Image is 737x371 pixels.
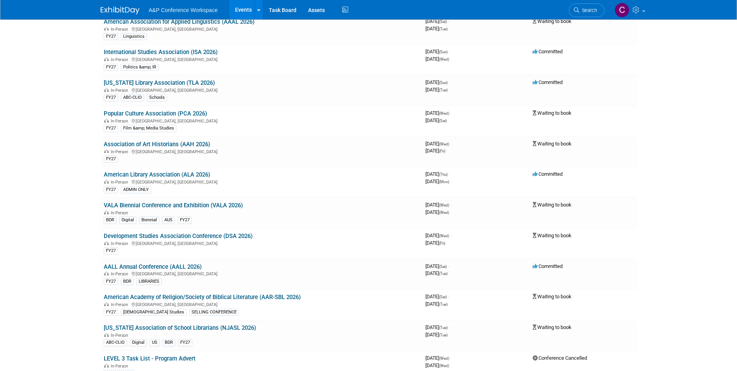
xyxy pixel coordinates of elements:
div: AUS [162,217,175,224]
span: (Tue) [439,325,448,330]
span: In-Person [111,241,131,246]
span: - [449,79,450,85]
span: (Mon) [439,180,449,184]
span: Committed [533,79,563,85]
div: BDR [104,217,117,224]
span: Committed [533,171,563,177]
div: FY27 [104,278,118,285]
div: FY27 [104,156,118,163]
div: [GEOGRAPHIC_DATA], [GEOGRAPHIC_DATA] [104,148,419,154]
span: (Wed) [439,356,449,360]
span: - [450,141,451,147]
span: - [450,233,451,238]
span: (Wed) [439,234,449,238]
span: - [449,171,450,177]
div: [GEOGRAPHIC_DATA], [GEOGRAPHIC_DATA] [104,178,419,185]
a: International Studies Association (ISA 2026) [104,49,218,56]
img: In-Person Event [104,119,109,122]
img: In-Person Event [104,210,109,214]
a: VALA Biennial Conference and Exhibition (VALA 2026) [104,202,243,209]
span: [DATE] [425,263,449,269]
div: Film &amp; Media Studies [121,125,176,132]
div: FY27 [178,217,192,224]
span: (Sat) [439,19,447,24]
span: Waiting to book [533,18,571,24]
img: In-Person Event [104,57,109,61]
div: Digital [119,217,136,224]
div: FY27 [104,94,118,101]
span: (Wed) [439,57,449,61]
img: In-Person Event [104,333,109,337]
span: A&P Conference Workspace [149,7,218,13]
span: - [448,263,449,269]
div: FY27 [104,33,118,40]
div: FY27 [104,125,118,132]
span: In-Person [111,271,131,276]
img: In-Person Event [104,149,109,153]
span: - [449,324,450,330]
span: [DATE] [425,301,448,307]
span: [DATE] [425,355,451,361]
img: In-Person Event [104,241,109,245]
span: (Thu) [439,172,448,177]
span: (Sun) [439,80,448,85]
span: [DATE] [425,49,450,54]
div: SELLING CONFERENCE [189,309,239,316]
span: [DATE] [425,270,448,276]
a: LEVEL 3 Task List - Program Advert [104,355,195,362]
span: In-Person [111,302,131,307]
span: (Sun) [439,50,448,54]
span: [DATE] [425,110,451,116]
a: [US_STATE] Association of School Librarians (NJASL 2026) [104,324,256,331]
span: (Tue) [439,27,448,31]
div: US [150,339,160,346]
span: [DATE] [425,178,449,184]
a: American Academy of Religion/Society of Biblical Literature (AAR-SBL 2026) [104,294,301,301]
a: Popular Culture Association (PCA 2026) [104,110,207,117]
div: Schools [147,94,167,101]
img: Cyanne Stonesmith [615,3,629,17]
img: ExhibitDay [101,7,139,14]
div: Linguistics [121,33,147,40]
span: Search [579,7,597,13]
div: Biennial [139,217,159,224]
img: In-Person Event [104,271,109,275]
span: In-Person [111,88,131,93]
div: FY27 [104,309,118,316]
img: In-Person Event [104,27,109,31]
span: In-Person [111,27,131,32]
a: Association of Art Historians (AAH 2026) [104,141,210,148]
span: Waiting to book [533,110,571,116]
span: [DATE] [425,79,450,85]
div: [DEMOGRAPHIC_DATA] Studies [121,309,186,316]
span: - [448,18,449,24]
a: Development Studies Association Conference (DSA 2026) [104,233,253,240]
span: In-Person [111,57,131,62]
span: (Tue) [439,333,448,337]
img: In-Person Event [104,180,109,184]
span: In-Person [111,180,131,185]
span: Waiting to book [533,294,571,299]
span: [DATE] [425,148,445,154]
div: LIBRARIES [136,278,162,285]
span: [DATE] [425,362,449,368]
span: (Tue) [439,88,448,92]
span: Waiting to book [533,202,571,208]
span: (Sat) [439,119,447,123]
span: [DATE] [425,332,448,338]
span: (Wed) [439,364,449,368]
span: [DATE] [425,141,451,147]
div: [GEOGRAPHIC_DATA], [GEOGRAPHIC_DATA] [104,301,419,307]
span: [DATE] [425,233,451,238]
div: ADMIN ONLY [121,186,151,193]
span: [DATE] [425,26,448,31]
div: [GEOGRAPHIC_DATA], [GEOGRAPHIC_DATA] [104,117,419,124]
span: - [450,355,451,361]
div: Digital [130,339,147,346]
div: BDR [121,278,134,285]
span: (Fri) [439,149,445,153]
div: BDR [162,339,175,346]
a: [US_STATE] Library Association (TLA 2026) [104,79,215,86]
span: [DATE] [425,87,448,93]
span: In-Person [111,119,131,124]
